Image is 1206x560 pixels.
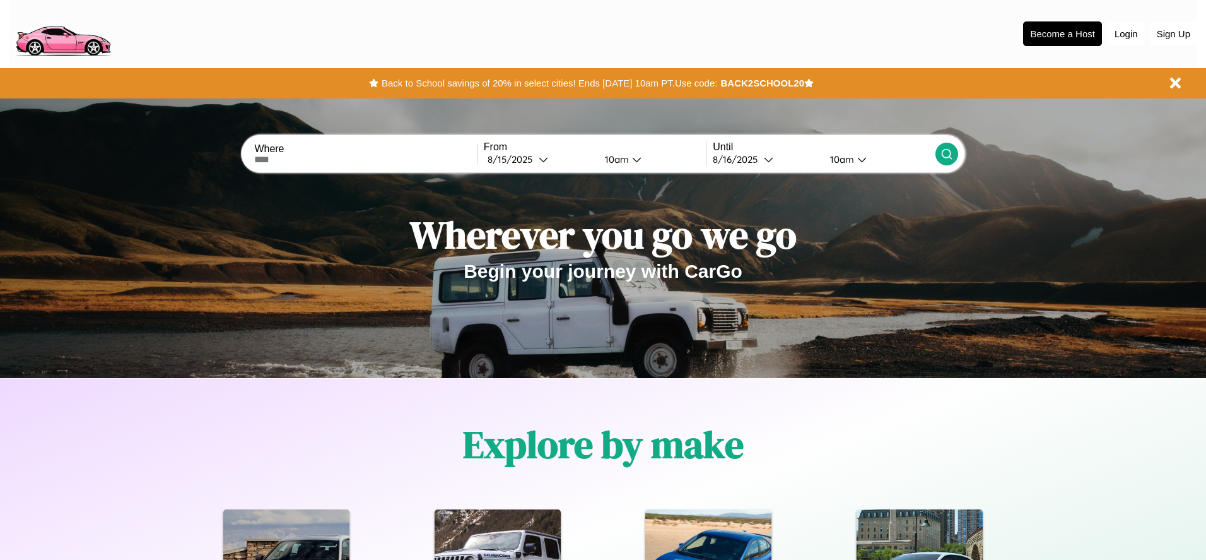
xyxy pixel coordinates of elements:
b: BACK2SCHOOL20 [720,78,804,88]
button: Login [1108,22,1144,45]
div: 10am [824,153,857,165]
button: 10am [595,153,706,166]
label: Until [713,141,935,153]
label: Where [254,143,476,155]
button: Sign Up [1150,22,1197,45]
h1: Explore by make [463,419,744,470]
button: Back to School savings of 20% in select cities! Ends [DATE] 10am PT.Use code: [378,74,720,92]
div: 8 / 15 / 2025 [488,153,539,165]
button: 10am [820,153,935,166]
label: From [484,141,706,153]
div: 8 / 16 / 2025 [713,153,764,165]
img: logo [9,6,116,59]
div: 10am [599,153,632,165]
button: 8/15/2025 [484,153,595,166]
button: Become a Host [1023,21,1102,46]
